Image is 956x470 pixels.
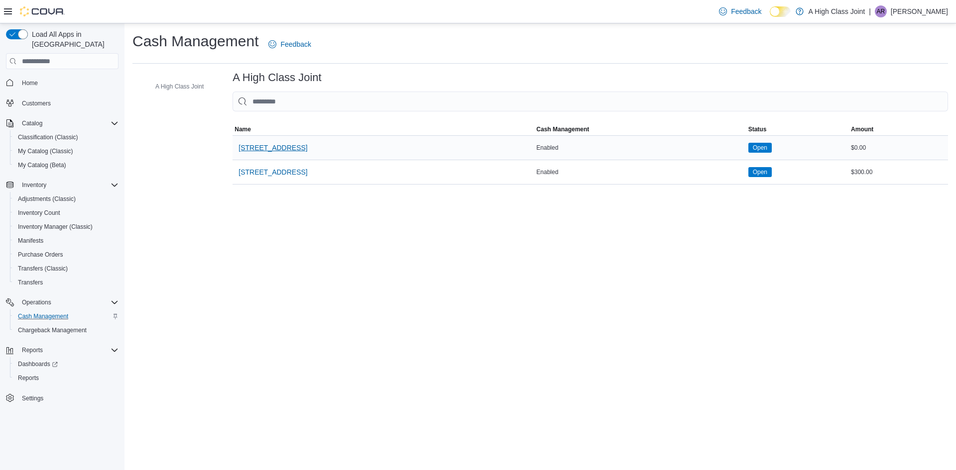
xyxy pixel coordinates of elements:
span: Reports [22,346,43,354]
a: Dashboards [10,357,122,371]
p: | [869,5,871,17]
span: Purchase Orders [18,251,63,259]
span: Home [22,79,38,87]
button: Catalog [18,117,46,129]
span: Operations [18,296,119,308]
button: Manifests [10,234,122,248]
span: Reports [14,372,119,384]
div: Alexa Rushton [875,5,887,17]
span: Cash Management [536,125,589,133]
span: Catalog [22,119,42,127]
a: Transfers [14,277,47,288]
span: Adjustments (Classic) [14,193,119,205]
span: My Catalog (Beta) [14,159,119,171]
p: [PERSON_NAME] [891,5,948,17]
span: Transfers (Classic) [18,265,68,273]
button: Operations [2,295,122,309]
button: My Catalog (Classic) [10,144,122,158]
button: Inventory Count [10,206,122,220]
span: A High Class Joint [155,83,204,91]
span: Classification (Classic) [14,131,119,143]
a: Manifests [14,235,47,247]
input: Dark Mode [770,6,791,17]
button: Settings [2,391,122,405]
span: Settings [22,394,43,402]
button: My Catalog (Beta) [10,158,122,172]
a: My Catalog (Classic) [14,145,77,157]
span: Purchase Orders [14,249,119,261]
span: Inventory Manager (Classic) [18,223,93,231]
span: Transfers (Classic) [14,263,119,275]
span: Cash Management [18,312,68,320]
button: Reports [2,343,122,357]
button: Inventory [18,179,50,191]
button: Inventory [2,178,122,192]
a: My Catalog (Beta) [14,159,70,171]
h3: A High Class Joint [233,72,321,84]
a: Customers [18,97,55,109]
button: Reports [10,371,122,385]
a: Cash Management [14,310,72,322]
button: Classification (Classic) [10,130,122,144]
div: $0.00 [849,142,948,154]
span: Manifests [18,237,43,245]
span: Reports [18,344,119,356]
a: Settings [18,392,47,404]
a: Feedback [264,34,315,54]
span: My Catalog (Beta) [18,161,66,169]
button: Adjustments (Classic) [10,192,122,206]
p: A High Class Joint [809,5,865,17]
span: Chargeback Management [14,324,119,336]
div: Enabled [534,142,746,154]
span: Name [235,125,251,133]
span: Open [753,143,767,152]
div: $300.00 [849,166,948,178]
button: Reports [18,344,47,356]
span: Customers [22,99,51,107]
span: My Catalog (Classic) [18,147,73,155]
span: Transfers [14,277,119,288]
span: Inventory [22,181,46,189]
button: Amount [849,123,948,135]
span: Load All Apps in [GEOGRAPHIC_DATA] [28,29,119,49]
button: Status [746,123,849,135]
a: Inventory Count [14,207,64,219]
span: Operations [22,298,51,306]
span: [STREET_ADDRESS] [239,143,307,153]
button: Name [233,123,534,135]
span: Reports [18,374,39,382]
span: Dashboards [14,358,119,370]
span: Manifests [14,235,119,247]
span: Inventory Count [18,209,60,217]
span: Feedback [731,6,761,16]
button: Operations [18,296,55,308]
button: [STREET_ADDRESS] [235,162,311,182]
span: Feedback [280,39,311,49]
button: Transfers [10,276,122,289]
a: Dashboards [14,358,62,370]
span: Classification (Classic) [18,133,78,141]
span: Adjustments (Classic) [18,195,76,203]
button: Purchase Orders [10,248,122,262]
span: Open [748,167,772,177]
button: Home [2,75,122,90]
span: Customers [18,97,119,109]
a: Transfers (Classic) [14,263,72,275]
nav: Complex example [6,71,119,431]
a: Feedback [715,1,765,21]
span: Transfers [18,279,43,286]
span: Inventory Manager (Classic) [14,221,119,233]
a: Adjustments (Classic) [14,193,80,205]
span: Cash Management [14,310,119,322]
a: Purchase Orders [14,249,67,261]
span: Open [748,143,772,153]
button: [STREET_ADDRESS] [235,138,311,158]
span: Status [748,125,767,133]
div: Enabled [534,166,746,178]
span: Chargeback Management [18,326,87,334]
img: Cova [20,6,65,16]
button: Cash Management [10,309,122,323]
button: Transfers (Classic) [10,262,122,276]
span: Catalog [18,117,119,129]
